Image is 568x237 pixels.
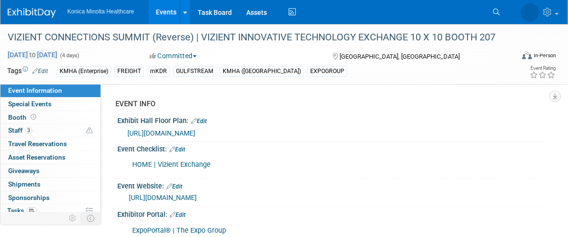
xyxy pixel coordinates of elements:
span: to [28,51,37,59]
a: Edit [170,212,186,218]
span: Staff [8,126,32,134]
span: Travel Reservations [8,140,67,148]
div: EXPOGROUP [307,66,347,76]
td: Tags [7,66,48,77]
td: Toggle Event Tabs [81,212,101,225]
img: Annette O'Mahoney [521,3,539,22]
span: Special Events [8,100,51,108]
span: Booth not reserved yet [29,113,38,121]
a: [URL][DOMAIN_NAME] [129,194,197,201]
span: Shipments [8,180,40,188]
span: [DATE] [DATE] [7,50,58,59]
span: Potential Scheduling Conflict -- at least one attendee is tagged in another overlapping event. [86,126,93,135]
span: Tasks [7,207,37,214]
div: Event Website: [117,179,549,191]
div: KMHA ([GEOGRAPHIC_DATA]) [220,66,304,76]
div: FREIGHT [114,66,144,76]
a: [URL][DOMAIN_NAME] [127,129,195,137]
a: Special Events [0,98,101,111]
div: VIZIENT CONNECTIONS SUMMIT (Reverse) | VIZIENT INNOVATIVE TECHNOLOGY EXCHANGE 10 X 10 BOOTH 207 [4,29,503,46]
a: Event Information [0,84,101,97]
span: Booth [8,113,38,121]
div: Event Format [470,50,556,64]
a: HOME | Vizient Exchange [132,161,211,169]
div: Event Checklist: [117,142,549,154]
a: Tasks0% [0,204,101,217]
span: Konica Minolta Healthcare [67,8,134,15]
a: Booth [0,111,101,124]
a: Edit [169,146,185,153]
a: Shipments [0,178,101,191]
a: Edit [32,68,48,75]
div: Exhibit Hall Floor Plan: [117,113,549,126]
span: [GEOGRAPHIC_DATA], [GEOGRAPHIC_DATA] [340,53,460,60]
a: Sponsorships [0,191,101,204]
span: Sponsorships [8,194,50,201]
div: GULFSTREAM [173,66,216,76]
div: mKDR [147,66,170,76]
button: Committed [146,51,201,61]
a: Asset Reservations [0,151,101,164]
a: Edit [166,183,182,190]
div: EVENT INFO [115,99,542,109]
span: Giveaways [8,167,39,175]
a: Staff3 [0,124,101,137]
span: 3 [25,127,32,134]
a: Edit [191,118,207,125]
span: Asset Reservations [8,153,65,161]
a: ExpoPortal® | The Expo Group [132,226,226,235]
td: Personalize Event Tab Strip [64,212,81,225]
img: ExhibitDay [8,8,56,18]
span: Event Information [8,87,62,94]
div: In-Person [533,52,556,59]
a: Travel Reservations [0,137,101,150]
a: Giveaways [0,164,101,177]
div: Event Rating [530,66,555,71]
div: KMHA (Enterprise) [57,66,111,76]
span: 0% [26,207,37,214]
img: Format-Inperson.png [522,51,532,59]
div: Exhibitor Portal: [117,207,549,220]
span: (4 days) [59,52,79,59]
